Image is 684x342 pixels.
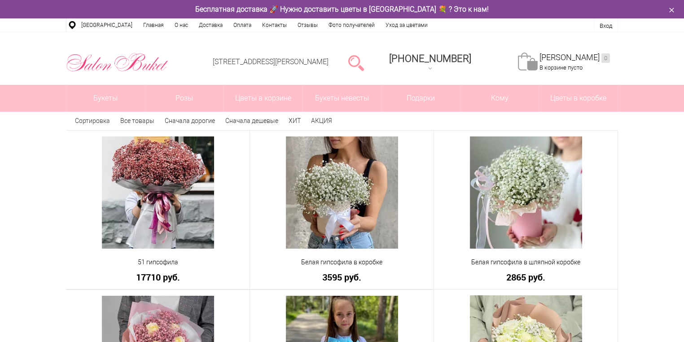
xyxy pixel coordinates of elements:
a: [PERSON_NAME] [539,53,610,63]
img: Белая гипсофила в коробке [286,136,398,249]
a: Оплата [228,18,257,32]
a: Букеты невесты [303,85,381,112]
a: Фото получателей [323,18,380,32]
a: Уход за цветами [380,18,433,32]
a: 51 гипсофила [72,258,244,267]
span: Сортировка [75,117,110,124]
a: Вход [600,22,612,29]
a: Контакты [257,18,292,32]
a: Отзывы [292,18,323,32]
a: [PHONE_NUMBER] [384,50,477,75]
span: Кому [460,85,539,112]
div: Бесплатная доставка 🚀 Нужно доставить цветы в [GEOGRAPHIC_DATA] 💐 ? Это к нам! [59,4,625,14]
a: 2865 руб. [440,272,612,282]
a: Все товары [120,117,154,124]
a: 3595 руб. [256,272,428,282]
a: Сначала дешевые [225,117,278,124]
ins: 0 [601,53,610,63]
img: Белая гипсофила в шляпной коробке [470,136,582,249]
img: 51 гипсофила [102,136,214,249]
a: [GEOGRAPHIC_DATA] [76,18,138,32]
a: Белая гипсофила в коробке [256,258,428,267]
img: Цветы Нижний Новгород [66,51,169,74]
a: Доставка [193,18,228,32]
span: [PHONE_NUMBER] [389,53,471,64]
a: АКЦИЯ [311,117,332,124]
a: ХИТ [289,117,301,124]
a: [STREET_ADDRESS][PERSON_NAME] [213,57,329,66]
a: Букеты [66,85,145,112]
a: О нас [169,18,193,32]
a: Главная [138,18,169,32]
a: Розы [145,85,224,112]
a: Подарки [381,85,460,112]
a: Цветы в коробке [539,85,618,112]
span: В корзине пусто [539,64,583,71]
a: Цветы в корзине [224,85,303,112]
a: Сначала дорогие [165,117,215,124]
a: Белая гипсофила в шляпной коробке [440,258,612,267]
a: 17710 руб. [72,272,244,282]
